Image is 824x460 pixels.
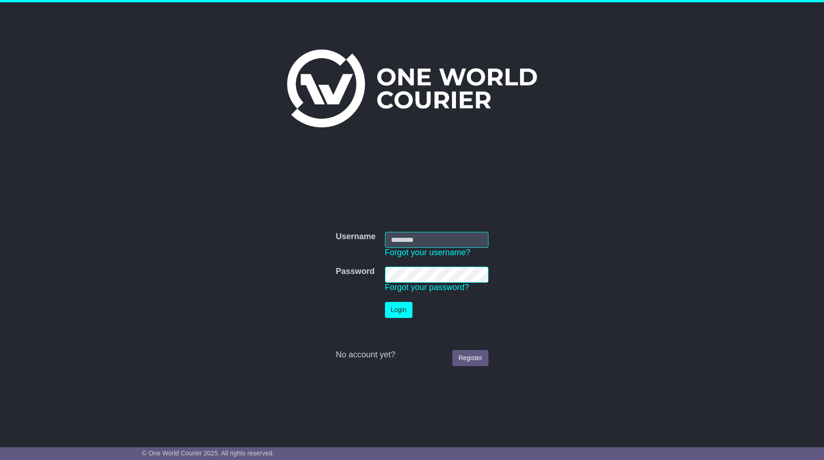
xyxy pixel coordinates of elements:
a: Forgot your username? [385,248,471,257]
span: © One World Courier 2025. All rights reserved. [142,449,274,457]
label: Password [336,267,374,277]
label: Username [336,232,375,242]
button: Login [385,302,412,318]
a: Forgot your password? [385,283,469,292]
img: One World [287,49,537,127]
a: Register [452,350,488,366]
div: No account yet? [336,350,488,360]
